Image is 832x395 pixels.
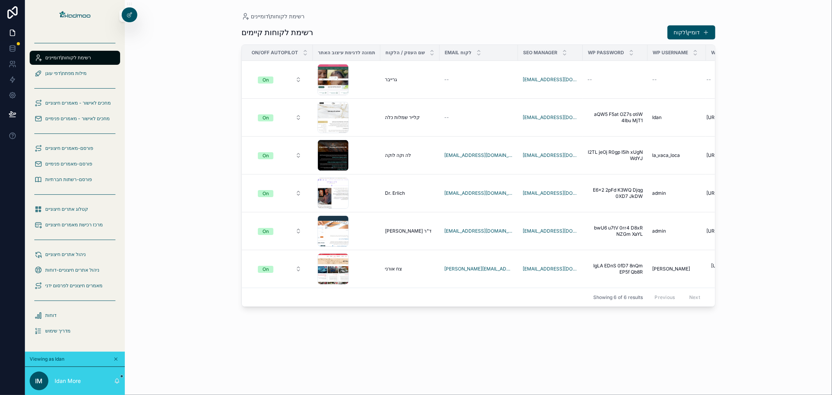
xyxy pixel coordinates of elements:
[251,148,308,163] a: Select Button
[263,266,269,273] div: On
[706,228,757,234] span: [URL][DOMAIN_NAME]
[318,50,375,56] span: תמונה לדגימת עיצוב האתר
[706,190,757,196] span: [URL][DOMAIN_NAME]
[653,50,688,56] span: Wp username
[385,77,397,83] span: גרייבר
[30,308,120,322] a: דוחות
[45,176,92,183] span: פורסם-רשתות חברתיות
[652,152,680,158] span: la_vaca_loca
[263,190,269,197] div: On
[385,50,425,56] span: שם העסק / הלקוח
[711,50,729,56] span: Wp url
[251,110,308,125] a: Select Button
[706,190,761,196] a: [URL][DOMAIN_NAME]
[523,50,557,56] span: SEO Manager
[523,77,578,83] a: [EMAIL_ADDRESS][DOMAIN_NAME]
[263,228,269,235] div: On
[252,110,308,125] button: Select Button
[45,116,110,122] span: מחכים לאישור - מאמרים פנימיים
[58,9,92,22] img: App logo
[45,328,71,334] span: מדריך שימוש
[444,114,513,121] a: --
[523,114,578,121] a: [EMAIL_ADDRESS][DOMAIN_NAME]
[252,186,308,200] button: Select Button
[652,77,701,83] a: --
[444,190,513,196] a: [EMAIL_ADDRESS][DOMAIN_NAME]
[30,279,120,293] a: מאמרים חיצוניים לפרסום ידני
[385,228,435,234] a: ד"ר [PERSON_NAME]
[444,228,513,234] a: [EMAIL_ADDRESS][DOMAIN_NAME]
[45,312,57,318] span: דוחות
[706,263,761,275] a: [URL][DOMAIN_NAME][PERSON_NAME]
[523,228,578,234] a: [EMAIL_ADDRESS][DOMAIN_NAME]
[30,173,120,187] a: פורסם-רשתות חברתיות
[706,114,761,121] a: [URL][DOMAIN_NAME]
[251,186,308,201] a: Select Button
[35,376,43,386] span: IM
[30,218,120,232] a: מרכז רכישת מאמרים חיצוניים
[251,262,308,276] a: Select Button
[385,266,435,272] a: צח אורני
[45,222,103,228] span: מרכז רכישת מאמרים חיצוניים
[30,263,120,277] a: ניהול אתרים חיצוניים-דוחות
[45,55,91,61] span: רשימת לקוחות\דומיינים
[385,152,435,158] a: לה וקה לוקה
[652,228,666,234] span: admin
[263,152,269,159] div: On
[263,77,269,84] div: On
[445,50,471,56] span: Email לקוח
[667,25,715,39] button: דומיין\לקוח
[385,114,435,121] a: קלייר שמלות כלה
[523,266,578,272] a: [EMAIL_ADDRESS][DOMAIN_NAME]
[444,266,513,272] a: [PERSON_NAME][EMAIL_ADDRESS][DOMAIN_NAME][PERSON_NAME]
[444,77,513,83] a: --
[706,77,761,83] a: --
[652,114,662,121] span: Idan
[652,190,701,196] a: admin
[30,96,120,110] a: מחכים לאישור - מאמרים חיצוניים
[30,324,120,338] a: מדריך שימוש
[30,51,120,65] a: רשימת לקוחות\דומיינים
[30,157,120,171] a: פורסם-מאמרים פנימיים
[45,283,103,289] span: מאמרים חיצוניים לפרסום ידני
[523,152,578,158] a: [EMAIL_ADDRESS][DOMAIN_NAME]
[30,141,120,155] a: פורסם-מאמרים חיצוניים
[30,202,120,216] a: קטלוג אתרים חיצוניים
[241,27,313,38] h1: רשימת לקוחות קיימים
[587,187,643,199] span: E6x2 2pFd K3WQ Djqg 0XD7 JkDW
[652,190,666,196] span: admin
[706,77,711,83] span: --
[30,66,120,80] a: מילות מפתח\דפי עוגן
[385,114,420,121] span: קלייר שמלות כלה
[385,190,435,196] a: Dr. Erlich
[706,114,757,121] span: [URL][DOMAIN_NAME]
[30,356,64,362] span: Viewing as Idan
[385,266,402,272] span: צח אורני
[25,31,125,348] div: scrollable content
[30,112,120,126] a: מחכים לאישור - מאמרים פנימיים
[252,50,298,56] span: On/Off Autopilot
[523,190,578,196] a: [EMAIL_ADDRESS][DOMAIN_NAME]
[45,161,92,167] span: פורסם-מאמרים פנימיים
[385,77,435,83] a: גרייבר
[252,73,308,87] button: Select Button
[587,225,643,237] a: bwU6 u7tV 0rr4 D8xR NZGm XaYL
[251,72,308,87] a: Select Button
[652,228,701,234] a: admin
[706,152,761,158] a: [URL][DOMAIN_NAME]
[444,152,513,158] a: [EMAIL_ADDRESS][DOMAIN_NAME]
[385,152,411,158] span: לה וקה לוקה
[241,12,305,20] a: רשימת לקוחות\דומיינים
[593,294,643,301] span: Showing 6 of 6 results
[385,190,405,196] span: Dr. Erlich
[263,114,269,121] div: On
[587,111,643,124] a: aQW5 F5at OZ7s otiW 4Ibu MjT1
